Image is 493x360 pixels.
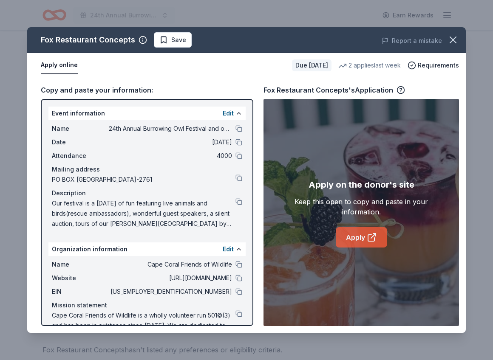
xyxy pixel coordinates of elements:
[171,35,186,45] span: Save
[109,273,232,283] span: [URL][DOMAIN_NAME]
[418,60,459,70] span: Requirements
[408,60,459,70] button: Requirements
[336,227,387,247] a: Apply
[109,287,232,297] span: [US_EMPLOYER_IDENTIFICATION_NUMBER]
[52,124,109,134] span: Name
[52,174,235,185] span: PO BOX [GEOGRAPHIC_DATA]-2761
[48,107,246,120] div: Event information
[48,242,246,256] div: Organization information
[52,310,235,341] span: Cape Coral Friends of Wildlife is a wholly volunteer run 501©(3) and has been in existence since ...
[109,259,232,270] span: Cape Coral Friends of Wildlife
[283,197,439,217] div: Keep this open to copy and paste in your information.
[52,300,242,310] div: Mission statement
[52,151,109,161] span: Attendance
[263,84,405,96] div: Fox Restaurant Concepts's Application
[52,188,242,198] div: Description
[154,32,192,48] button: Save
[52,137,109,147] span: Date
[109,124,232,134] span: 24th Annual Burrowing Owl Festival and on-line auction
[382,36,442,46] button: Report a mistake
[109,137,232,147] span: [DATE]
[41,56,78,74] button: Apply online
[52,198,235,229] span: Our festival is a [DATE] of fun featuring live animals and birds(rescue ambassadors), wonderful g...
[338,60,401,70] div: 2 applies last week
[52,273,109,283] span: Website
[52,164,242,174] div: Mailing address
[223,108,234,118] button: Edit
[309,178,414,191] div: Apply on the donor's site
[292,59,331,71] div: Due [DATE]
[109,151,232,161] span: 4000
[52,287,109,297] span: EIN
[52,259,109,270] span: Name
[41,33,135,47] div: Fox Restaurant Concepts
[223,244,234,254] button: Edit
[41,84,253,96] div: Copy and paste your information:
